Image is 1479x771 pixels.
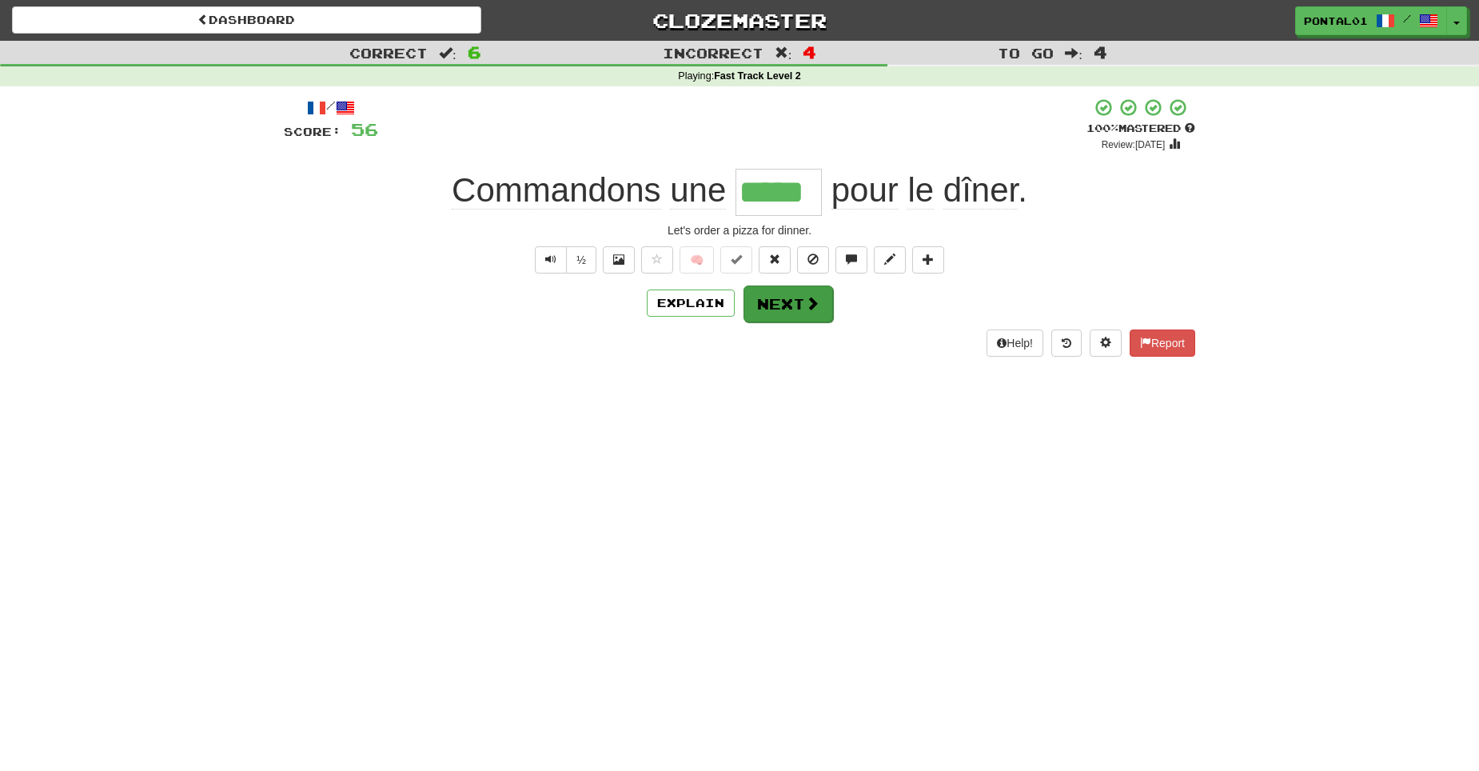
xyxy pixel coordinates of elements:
span: Incorrect [663,45,763,61]
div: Let's order a pizza for dinner. [284,222,1195,238]
span: : [439,46,456,60]
span: : [775,46,792,60]
span: dîner [943,171,1018,210]
span: . [822,171,1027,210]
span: le [907,171,934,210]
a: Dashboard [12,6,481,34]
span: 4 [1094,42,1107,62]
span: pontal01 [1304,14,1368,28]
button: Edit sentence (alt+d) [874,246,906,274]
div: Mastered [1086,122,1195,136]
span: 100 % [1086,122,1118,134]
button: Reset to 0% Mastered (alt+r) [759,246,791,274]
button: Ignore sentence (alt+i) [797,246,829,274]
button: 🧠 [680,246,714,274]
span: Correct [349,45,428,61]
span: : [1065,46,1082,60]
span: Commandons [452,171,660,210]
span: 56 [351,119,378,139]
span: / [1403,13,1411,24]
span: 4 [803,42,816,62]
div: / [284,98,378,118]
span: To go [998,45,1054,61]
button: Help! [987,330,1043,357]
span: Score: [284,125,341,138]
small: Review: [DATE] [1102,139,1166,150]
span: pour [831,171,899,210]
button: Report [1130,330,1195,357]
button: Next [743,286,833,322]
a: pontal01 / [1295,6,1447,35]
button: Discuss sentence (alt+u) [835,246,867,274]
button: Play sentence audio (ctl+space) [535,246,567,274]
strong: Fast Track Level 2 [714,70,801,82]
span: 6 [468,42,481,62]
button: Favorite sentence (alt+f) [641,246,673,274]
a: Clozemaster [505,6,975,34]
button: ½ [566,246,596,274]
div: Text-to-speech controls [532,246,596,274]
button: Explain [647,290,735,317]
button: Add to collection (alt+a) [912,246,944,274]
button: Round history (alt+y) [1051,330,1082,357]
button: Set this sentence to 100% Mastered (alt+m) [720,246,752,274]
button: Show image (alt+x) [603,246,635,274]
span: une [670,171,726,210]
